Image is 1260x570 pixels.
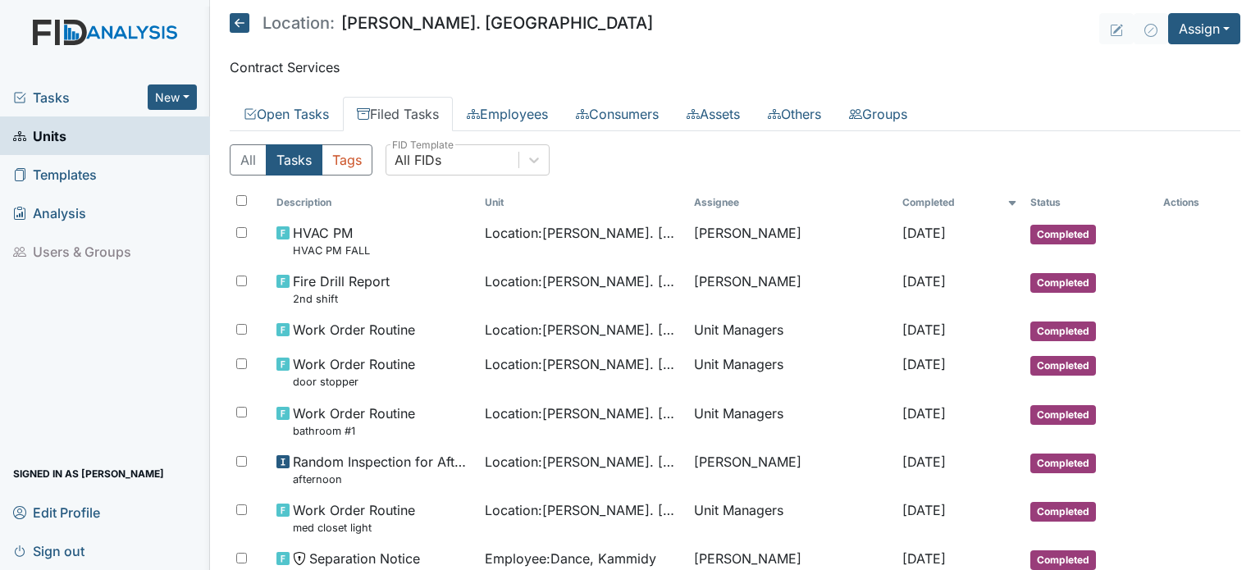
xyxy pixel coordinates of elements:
small: bathroom #1 [293,423,415,439]
a: Employees [453,97,562,131]
span: Completed [1030,225,1096,244]
span: Completed [1030,550,1096,570]
td: Unit Managers [687,494,896,542]
span: Completed [1030,405,1096,425]
button: Tags [322,144,372,176]
button: New [148,84,197,110]
td: [PERSON_NAME] [687,265,896,313]
td: Unit Managers [687,313,896,348]
small: HVAC PM FALL [293,243,370,258]
button: Assign [1168,13,1240,44]
span: [DATE] [902,405,946,422]
th: Toggle SortBy [270,189,478,217]
button: All [230,144,267,176]
td: [PERSON_NAME] [687,217,896,265]
span: Location : [PERSON_NAME]. [GEOGRAPHIC_DATA] [485,320,680,340]
button: Tasks [266,144,322,176]
span: Location : [PERSON_NAME]. [GEOGRAPHIC_DATA] [485,404,680,423]
span: [DATE] [902,502,946,518]
a: Tasks [13,88,148,107]
span: [DATE] [902,225,946,241]
span: Work Order Routine bathroom #1 [293,404,415,439]
span: [DATE] [902,321,946,338]
h5: [PERSON_NAME]. [GEOGRAPHIC_DATA] [230,13,653,33]
a: Others [754,97,835,131]
a: Filed Tasks [343,97,453,131]
span: Employee : Dance, Kammidy [485,549,656,568]
th: Toggle SortBy [478,189,687,217]
span: Templates [13,162,97,187]
th: Assignee [687,189,896,217]
a: Consumers [562,97,673,131]
span: Signed in as [PERSON_NAME] [13,461,164,486]
small: door stopper [293,374,415,390]
th: Actions [1157,189,1239,217]
a: Open Tasks [230,97,343,131]
span: Sign out [13,538,84,563]
span: Location : [PERSON_NAME]. [GEOGRAPHIC_DATA] [485,500,680,520]
span: HVAC PM HVAC PM FALL [293,223,370,258]
span: Location : [PERSON_NAME]. [GEOGRAPHIC_DATA] [485,223,680,243]
a: Assets [673,97,754,131]
small: med closet light [293,520,415,536]
div: Type filter [230,144,372,176]
span: [DATE] [902,454,946,470]
td: [PERSON_NAME] [687,445,896,494]
small: afternoon [293,472,472,487]
span: Location : [PERSON_NAME]. [GEOGRAPHIC_DATA] [485,271,680,291]
span: Work Order Routine med closet light [293,500,415,536]
span: Completed [1030,273,1096,293]
span: Completed [1030,502,1096,522]
span: Analysis [13,200,86,226]
span: Fire Drill Report 2nd shift [293,271,390,307]
span: Random Inspection for Afternoon afternoon [293,452,472,487]
td: Unit Managers [687,348,896,396]
span: [DATE] [902,356,946,372]
span: Location: [262,15,335,31]
span: [DATE] [902,550,946,567]
span: Completed [1030,321,1096,341]
span: [DATE] [902,273,946,290]
span: Work Order Routine door stopper [293,354,415,390]
span: Location : [PERSON_NAME]. [GEOGRAPHIC_DATA] [485,452,680,472]
span: Work Order Routine [293,320,415,340]
span: Location : [PERSON_NAME]. [GEOGRAPHIC_DATA] [485,354,680,374]
th: Toggle SortBy [896,189,1024,217]
span: Completed [1030,356,1096,376]
span: Separation Notice [309,549,420,568]
a: Groups [835,97,921,131]
span: Units [13,123,66,148]
span: Edit Profile [13,499,100,525]
td: Unit Managers [687,397,896,445]
p: Contract Services [230,57,1240,77]
span: Completed [1030,454,1096,473]
input: Toggle All Rows Selected [236,195,247,206]
div: All FIDs [395,150,441,170]
th: Toggle SortBy [1024,189,1157,217]
small: 2nd shift [293,291,390,307]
